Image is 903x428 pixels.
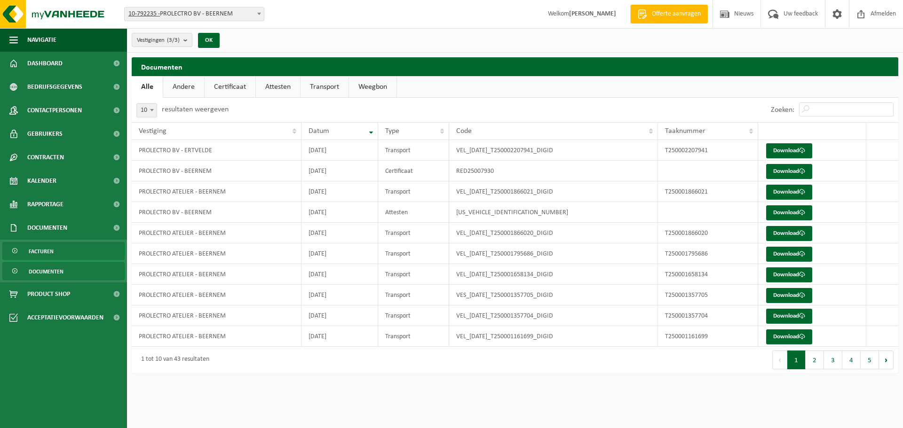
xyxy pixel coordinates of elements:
td: [DATE] [301,264,378,285]
td: T250002207941 [658,140,758,161]
a: Weegbon [349,76,396,98]
td: [DATE] [301,223,378,243]
td: [US_VEHICLE_IDENTIFICATION_NUMBER] [449,202,658,223]
span: Code [456,127,472,135]
span: Contactpersonen [27,99,82,122]
span: Acceptatievoorwaarden [27,306,103,329]
button: Vestigingen(3/3) [132,33,192,47]
label: resultaten weergeven [162,106,229,113]
td: [DATE] [301,161,378,181]
td: PROLECTRO ATELIER - BEERNEM [132,264,301,285]
tcxspan: Call 10-792235 - via 3CX [128,10,160,17]
td: T250001357704 [658,305,758,326]
a: Download [766,288,812,303]
button: 5 [861,350,879,369]
td: Transport [378,223,449,243]
span: Bedrijfsgegevens [27,75,82,99]
td: VEL_[DATE]_T250001658134_DIGID [449,264,658,285]
span: Datum [309,127,329,135]
a: Download [766,164,812,179]
td: T250001866020 [658,223,758,243]
td: T250001161699 [658,326,758,347]
span: Vestigingen [137,33,180,47]
td: PROLECTRO ATELIER - BEERNEM [132,305,301,326]
a: Download [766,267,812,282]
a: Andere [163,76,204,98]
td: VEL_[DATE]_T250001866021_DIGID [449,181,658,202]
button: Next [879,350,894,369]
span: 10 [137,104,157,117]
span: Documenten [27,216,67,240]
span: Facturen [29,242,54,260]
h2: Documenten [132,57,898,76]
td: PROLECTRO ATELIER - BEERNEM [132,285,301,305]
span: Documenten [29,263,63,280]
span: Rapportage [27,193,63,216]
td: VEL_[DATE]_T250001161699_DIGID [449,326,658,347]
span: Gebruikers [27,122,63,146]
td: [DATE] [301,285,378,305]
td: Attesten [378,202,449,223]
td: PROLECTRO BV - BEERNEM [132,161,301,181]
button: Previous [772,350,787,369]
button: 1 [787,350,806,369]
td: T250001866021 [658,181,758,202]
a: Attesten [256,76,300,98]
span: 10 [136,103,157,117]
button: 2 [806,350,824,369]
a: Download [766,185,812,200]
td: Transport [378,264,449,285]
a: Download [766,226,812,241]
span: Contracten [27,146,64,169]
a: Download [766,329,812,344]
td: [DATE] [301,181,378,202]
td: Transport [378,305,449,326]
td: T250001658134 [658,264,758,285]
a: Certificaat [205,76,255,98]
td: Transport [378,140,449,161]
strong: [PERSON_NAME] [569,10,616,17]
a: Transport [301,76,349,98]
td: [DATE] [301,243,378,264]
td: PROLECTRO ATELIER - BEERNEM [132,326,301,347]
a: Download [766,309,812,324]
span: Dashboard [27,52,63,75]
td: PROLECTRO ATELIER - BEERNEM [132,243,301,264]
span: Kalender [27,169,56,193]
span: Offerte aanvragen [650,9,703,19]
td: Transport [378,285,449,305]
span: Taaknummer [665,127,705,135]
td: Certificaat [378,161,449,181]
td: VEL_[DATE]_T250001357704_DIGID [449,305,658,326]
td: [DATE] [301,202,378,223]
span: Product Shop [27,282,70,306]
td: VEL_[DATE]_T250001866020_DIGID [449,223,658,243]
a: Download [766,143,812,158]
span: 10-792235 - PROLECTRO BV - BEERNEM [125,8,264,21]
td: PROLECTRO BV - BEERNEM [132,202,301,223]
td: VES_[DATE]_T250001357705_DIGID [449,285,658,305]
span: Vestiging [139,127,166,135]
td: RED25007930 [449,161,658,181]
a: Alle [132,76,163,98]
span: Type [385,127,399,135]
button: OK [198,33,220,48]
td: VEL_[DATE]_T250002207941_DIGID [449,140,658,161]
td: [DATE] [301,326,378,347]
button: 3 [824,350,842,369]
td: [DATE] [301,140,378,161]
a: Download [766,247,812,262]
a: Documenten [2,262,125,280]
td: T250001357705 [658,285,758,305]
td: PROLECTRO ATELIER - BEERNEM [132,181,301,202]
div: 1 tot 10 van 43 resultaten [136,351,209,368]
td: Transport [378,243,449,264]
button: 4 [842,350,861,369]
td: PROLECTRO ATELIER - BEERNEM [132,223,301,243]
a: Offerte aanvragen [630,5,708,23]
td: PROLECTRO BV - ERTVELDE [132,140,301,161]
span: Navigatie [27,28,56,52]
a: Facturen [2,242,125,260]
td: Transport [378,181,449,202]
td: Transport [378,326,449,347]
